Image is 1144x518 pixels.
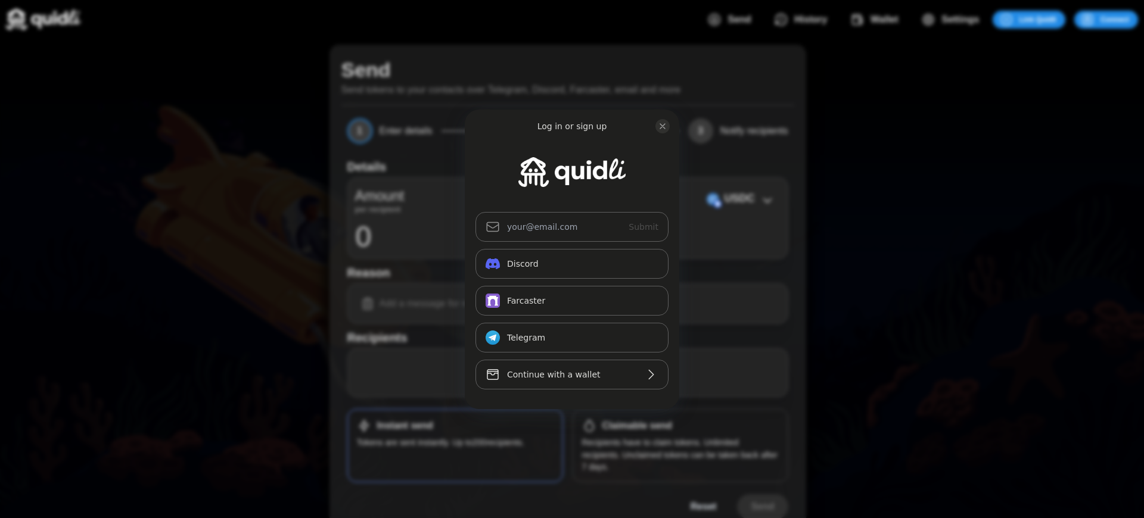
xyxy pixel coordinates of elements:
[518,157,626,187] img: Quidli Dapp logo
[655,119,670,133] button: close modal
[475,360,669,389] button: Continue with a wallet
[507,367,637,382] div: Continue with a wallet
[618,212,669,242] button: Submit
[475,249,669,279] button: Discord
[475,323,669,352] button: Telegram
[537,120,607,132] div: Log in or sign up
[475,212,669,242] input: Submit
[475,286,669,316] button: Farcaster
[629,222,658,232] span: Submit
